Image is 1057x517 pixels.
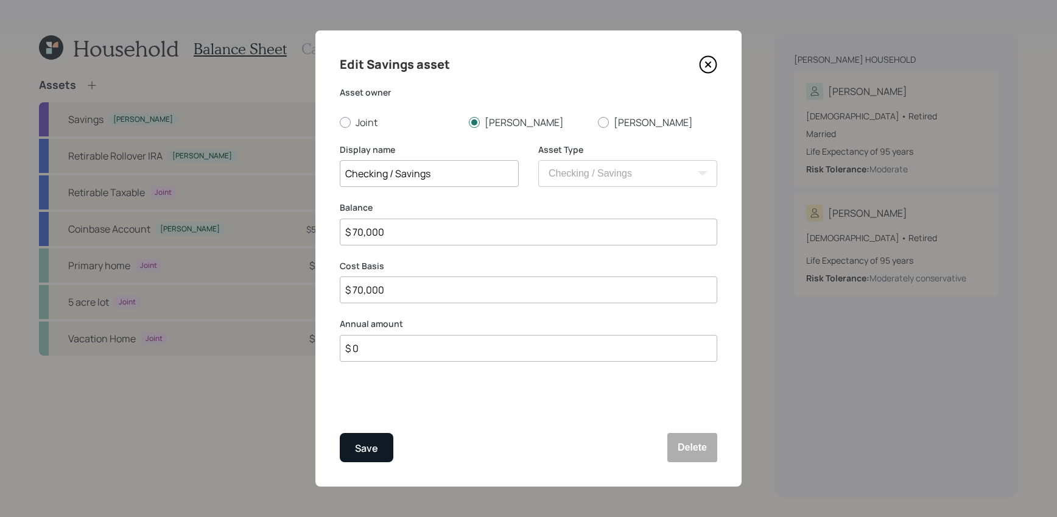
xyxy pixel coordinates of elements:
button: Save [340,433,393,462]
label: Display name [340,144,519,156]
button: Delete [667,433,717,462]
label: [PERSON_NAME] [598,116,717,129]
label: Joint [340,116,459,129]
label: Balance [340,202,717,214]
label: Asset owner [340,86,717,99]
label: [PERSON_NAME] [469,116,588,129]
label: Annual amount [340,318,717,330]
label: Cost Basis [340,260,717,272]
h4: Edit Savings asset [340,55,450,74]
div: Save [355,440,378,457]
label: Asset Type [538,144,717,156]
